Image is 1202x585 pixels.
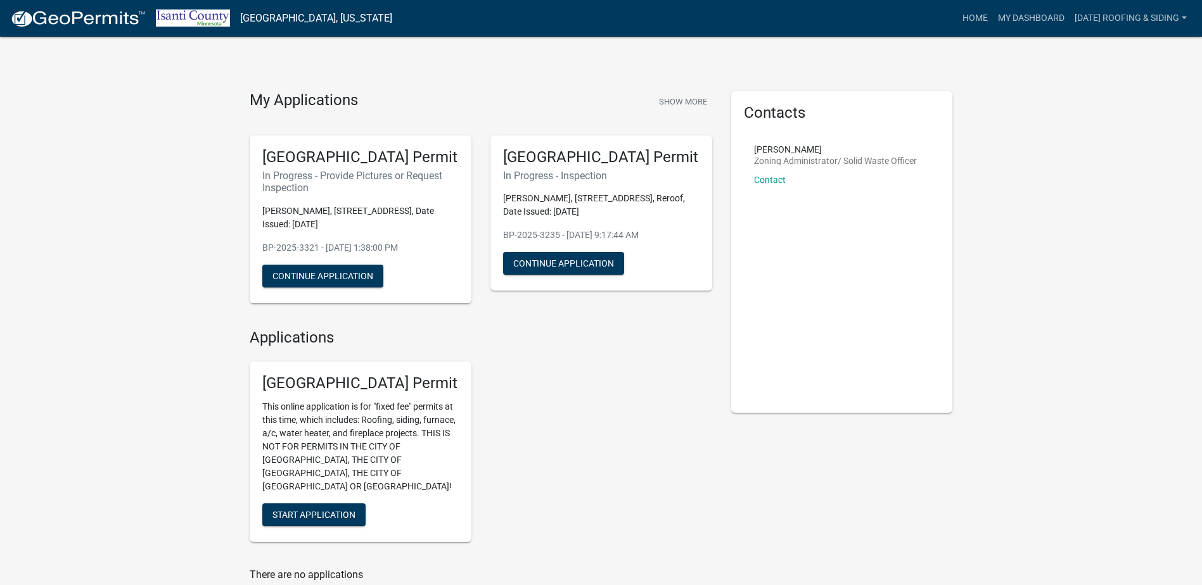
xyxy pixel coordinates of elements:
h4: Applications [250,329,712,347]
p: This online application is for "fixed fee" permits at this time, which includes: Roofing, siding,... [262,400,459,493]
button: Start Application [262,503,366,526]
a: Contact [754,175,786,185]
h4: My Applications [250,91,358,110]
h5: [GEOGRAPHIC_DATA] Permit [262,374,459,393]
p: Zoning Administrator/ Solid Waste Officer [754,156,917,165]
a: [GEOGRAPHIC_DATA], [US_STATE] [240,8,392,29]
h5: Contacts [744,104,940,122]
p: BP-2025-3321 - [DATE] 1:38:00 PM [262,241,459,255]
h5: [GEOGRAPHIC_DATA] Permit [503,148,700,167]
wm-workflow-list-section: Applications [250,329,712,553]
p: There are no applications [250,567,712,582]
a: Home [957,6,993,30]
h6: In Progress - Inspection [503,170,700,182]
h6: In Progress - Provide Pictures or Request Inspection [262,170,459,194]
p: BP-2025-3235 - [DATE] 9:17:44 AM [503,229,700,242]
p: [PERSON_NAME] [754,145,917,154]
p: [PERSON_NAME], [STREET_ADDRESS], Date Issued: [DATE] [262,204,459,231]
img: Isanti County, Minnesota [156,9,230,27]
p: [PERSON_NAME], [STREET_ADDRESS], Reroof, Date Issued: [DATE] [503,192,700,218]
button: Continue Application [262,265,383,287]
h5: [GEOGRAPHIC_DATA] Permit [262,148,459,167]
button: Continue Application [503,252,624,275]
span: Start Application [272,510,355,520]
button: Show More [654,91,712,112]
a: [DATE] Roofing & Siding [1070,6,1192,30]
a: My Dashboard [993,6,1070,30]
